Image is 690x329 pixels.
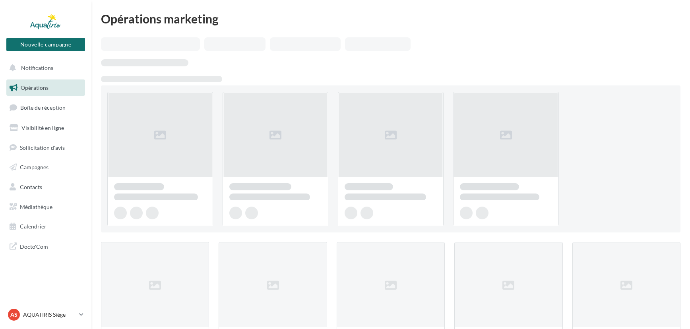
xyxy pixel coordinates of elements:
p: AQUATIRIS Siège [23,311,76,319]
a: Contacts [5,179,87,195]
a: Campagnes [5,159,87,176]
a: Médiathèque [5,199,87,215]
a: Opérations [5,79,87,96]
span: Sollicitation d'avis [20,144,65,151]
a: Sollicitation d'avis [5,139,87,156]
a: Visibilité en ligne [5,120,87,136]
a: Calendrier [5,218,87,235]
span: Campagnes [20,164,48,170]
a: AS AQUATIRIS Siège [6,307,85,322]
span: Calendrier [20,223,47,230]
a: Docto'Com [5,238,87,255]
span: Visibilité en ligne [21,124,64,131]
button: Nouvelle campagne [6,38,85,51]
a: Boîte de réception [5,99,87,116]
button: Notifications [5,60,83,76]
span: Docto'Com [20,241,48,252]
span: Boîte de réception [20,104,66,111]
div: Opérations marketing [101,13,680,25]
span: Opérations [21,84,48,91]
span: AS [10,311,17,319]
span: Contacts [20,184,42,190]
span: Notifications [21,64,53,71]
span: Médiathèque [20,203,52,210]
